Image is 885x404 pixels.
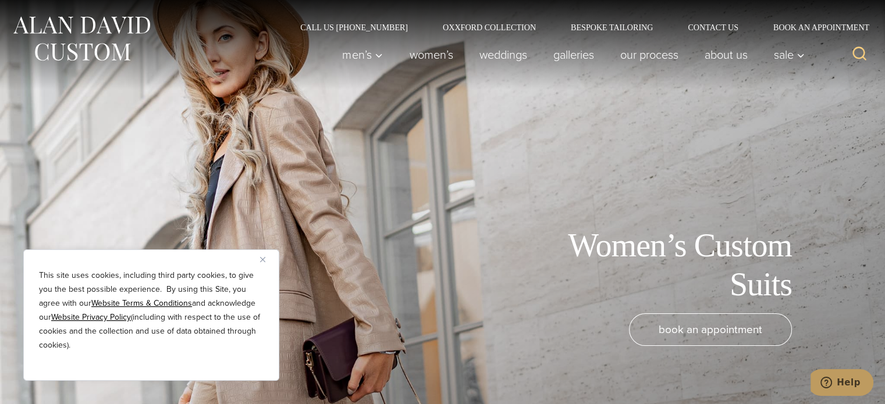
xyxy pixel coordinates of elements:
nav: Primary Navigation [329,43,811,66]
iframe: Opens a widget where you can chat to one of our agents [811,369,873,398]
a: Website Privacy Policy [51,311,131,323]
a: Website Terms & Conditions [91,297,192,309]
button: View Search Form [845,41,873,69]
a: Women’s [396,43,466,66]
a: About Us [691,43,760,66]
a: Bespoke Tailoring [553,23,670,31]
a: Contact Us [670,23,756,31]
nav: Secondary Navigation [283,23,873,31]
a: Galleries [540,43,607,66]
button: Close [260,252,274,266]
a: Our Process [607,43,691,66]
span: book an appointment [659,321,762,338]
button: Men’s sub menu toggle [329,43,396,66]
a: book an appointment [629,313,792,346]
a: weddings [466,43,540,66]
h1: Women’s Custom Suits [530,226,792,304]
a: Call Us [PHONE_NUMBER] [283,23,425,31]
a: Oxxford Collection [425,23,553,31]
p: This site uses cookies, including third party cookies, to give you the best possible experience. ... [39,269,264,352]
button: Sale sub menu toggle [760,43,811,66]
img: Alan David Custom [12,13,151,65]
a: Book an Appointment [756,23,873,31]
img: Close [260,257,265,262]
